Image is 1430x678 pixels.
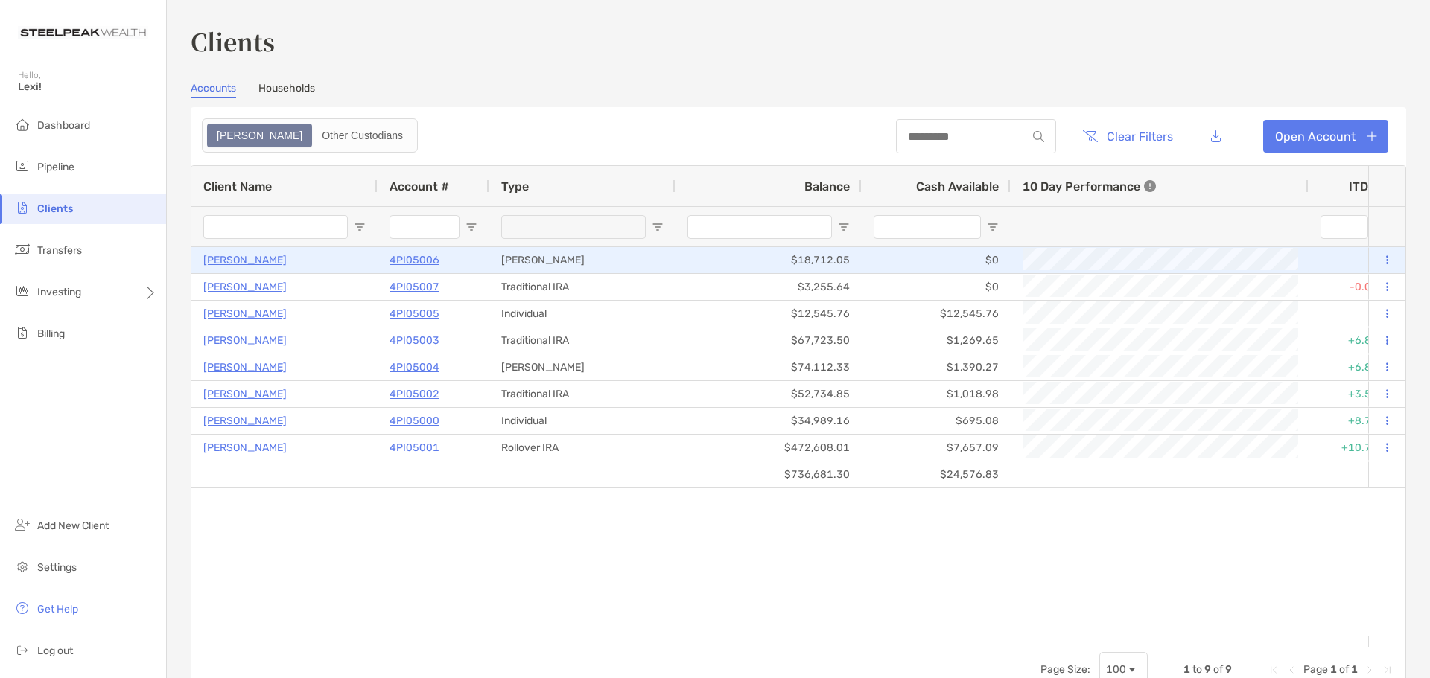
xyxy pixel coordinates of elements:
[203,385,287,403] a: [PERSON_NAME]
[203,358,287,377] a: [PERSON_NAME]
[652,221,664,233] button: Open Filter Menu
[862,301,1011,327] div: $12,545.76
[202,118,418,153] div: segmented control
[465,221,477,233] button: Open Filter Menu
[676,274,862,300] div: $3,255.64
[18,6,148,60] img: Zoe Logo
[37,561,77,574] span: Settings
[1349,179,1386,194] div: ITD
[501,179,529,194] span: Type
[37,119,90,132] span: Dashboard
[1351,663,1358,676] span: 1
[37,244,82,257] span: Transfers
[489,301,676,327] div: Individual
[1033,131,1044,142] img: input icon
[390,358,439,377] p: 4PI05004
[1263,120,1388,153] a: Open Account
[1106,663,1126,676] div: 100
[390,438,439,457] a: 4PI05001
[489,408,676,434] div: Individual
[1183,663,1190,676] span: 1
[203,331,287,350] p: [PERSON_NAME]
[687,215,832,239] input: Balance Filter Input
[676,435,862,461] div: $472,608.01
[489,274,676,300] div: Traditional IRA
[13,199,31,217] img: clients icon
[1309,327,1398,354] div: +6.84%
[874,215,981,239] input: Cash Available Filter Input
[1309,435,1398,461] div: +10.70%
[37,327,65,340] span: Billing
[37,645,73,657] span: Log out
[390,412,439,430] a: 4PI05000
[390,278,439,296] a: 4PI05007
[987,221,999,233] button: Open Filter Menu
[804,179,850,194] span: Balance
[203,251,287,269] a: [PERSON_NAME]
[1309,408,1398,434] div: +8.75%
[489,435,676,461] div: Rollover IRA
[1192,663,1202,676] span: to
[862,247,1011,273] div: $0
[390,385,439,403] a: 4PI05002
[203,412,287,430] a: [PERSON_NAME]
[203,438,287,457] p: [PERSON_NAME]
[862,435,1011,461] div: $7,657.09
[13,516,31,534] img: add_new_client icon
[390,215,460,239] input: Account # Filter Input
[13,282,31,300] img: investing icon
[37,286,81,298] span: Investing
[1309,301,1398,327] div: 0%
[191,24,1406,58] h3: Clients
[13,557,31,575] img: settings icon
[916,179,999,194] span: Cash Available
[1309,381,1398,407] div: +3.52%
[203,304,287,323] a: [PERSON_NAME]
[1364,664,1376,676] div: Next Page
[1213,663,1223,676] span: of
[489,354,676,380] div: [PERSON_NAME]
[203,278,287,296] a: [PERSON_NAME]
[191,82,236,98] a: Accounts
[676,354,862,380] div: $74,112.33
[1071,120,1184,153] button: Clear Filters
[862,461,1011,487] div: $24,576.83
[13,240,31,258] img: transfers icon
[13,324,31,342] img: billing icon
[676,247,862,273] div: $18,712.05
[489,327,676,354] div: Traditional IRA
[676,301,862,327] div: $12,545.76
[1040,663,1090,676] div: Page Size:
[13,115,31,133] img: dashboard icon
[1268,664,1280,676] div: First Page
[18,80,157,93] span: Lexi!
[390,331,439,350] p: 4PI05003
[1225,663,1232,676] span: 9
[1330,663,1337,676] span: 1
[862,327,1011,354] div: $1,269.65
[676,408,862,434] div: $34,989.16
[1382,664,1394,676] div: Last Page
[1321,215,1368,239] input: ITD Filter Input
[838,221,850,233] button: Open Filter Menu
[390,251,439,269] p: 4PI05006
[862,381,1011,407] div: $1,018.98
[37,202,73,215] span: Clients
[37,519,109,532] span: Add New Client
[489,381,676,407] div: Traditional IRA
[390,304,439,323] a: 4PI05005
[203,179,272,194] span: Client Name
[676,381,862,407] div: $52,734.85
[862,354,1011,380] div: $1,390.27
[1309,274,1398,300] div: -0.05%
[258,82,315,98] a: Households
